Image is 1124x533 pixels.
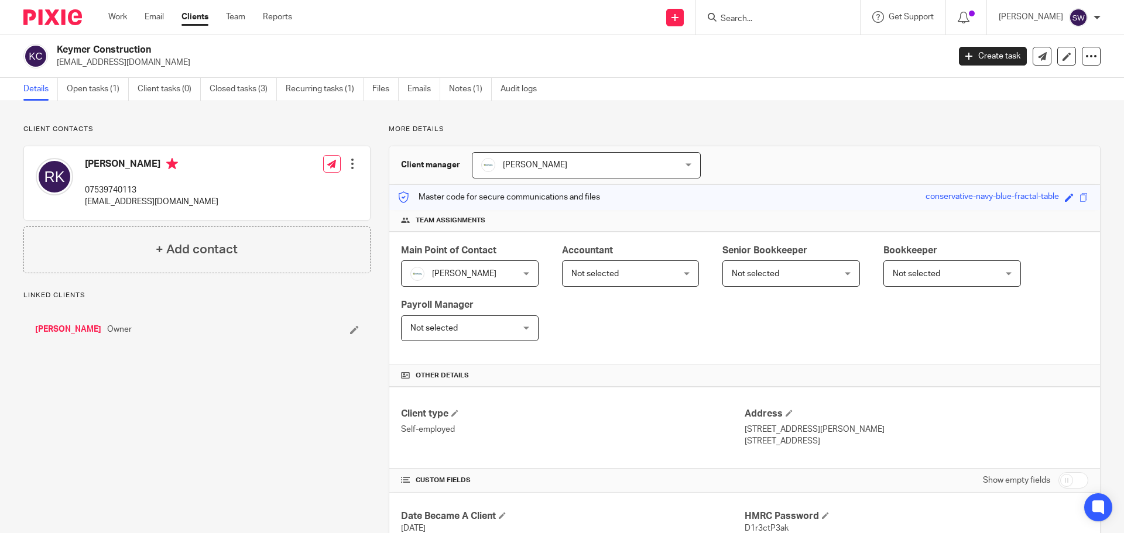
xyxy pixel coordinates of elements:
a: Details [23,78,58,101]
img: Pixie [23,9,82,25]
a: Open tasks (1) [67,78,129,101]
span: Main Point of Contact [401,246,496,255]
a: Email [145,11,164,23]
i: Primary [166,158,178,170]
p: 07539740113 [85,184,218,196]
a: [PERSON_NAME] [35,324,101,335]
p: [STREET_ADDRESS][PERSON_NAME] [745,424,1088,435]
a: Files [372,78,399,101]
a: Team [226,11,245,23]
h4: [PERSON_NAME] [85,158,218,173]
span: Senior Bookkeeper [722,246,807,255]
p: Self-employed [401,424,745,435]
span: Not selected [410,324,458,332]
img: svg%3E [1069,8,1088,27]
input: Search [719,14,825,25]
span: Not selected [571,270,619,278]
h4: Address [745,408,1088,420]
p: [EMAIL_ADDRESS][DOMAIN_NAME] [85,196,218,208]
span: Accountant [562,246,613,255]
p: Linked clients [23,291,371,300]
h4: Client type [401,408,745,420]
a: Work [108,11,127,23]
span: Other details [416,371,469,380]
p: Client contacts [23,125,371,134]
p: Master code for secure communications and files [398,191,600,203]
h3: Client manager [401,159,460,171]
a: Closed tasks (3) [210,78,277,101]
span: [DATE] [401,524,426,532]
h2: Keymer Construction [57,44,765,56]
p: [PERSON_NAME] [999,11,1063,23]
p: [STREET_ADDRESS] [745,435,1088,447]
span: Team assignments [416,216,485,225]
a: Recurring tasks (1) [286,78,364,101]
p: [EMAIL_ADDRESS][DOMAIN_NAME] [57,57,941,68]
a: Notes (1) [449,78,492,101]
span: Get Support [889,13,934,21]
h4: + Add contact [156,240,238,259]
a: Reports [263,11,292,23]
div: conservative-navy-blue-fractal-table [926,191,1059,204]
img: svg%3E [23,44,48,68]
h4: CUSTOM FIELDS [401,476,745,485]
img: Infinity%20Logo%20with%20Whitespace%20.png [481,158,495,172]
p: More details [389,125,1101,134]
h4: HMRC Password [745,510,1088,522]
label: Show empty fields [983,474,1050,486]
span: Bookkeeper [883,246,937,255]
span: [PERSON_NAME] [503,161,567,169]
a: Clients [181,11,208,23]
span: Payroll Manager [401,300,474,310]
span: Owner [107,324,132,335]
a: Create task [959,47,1027,66]
a: Emails [407,78,440,101]
img: Infinity%20Logo%20with%20Whitespace%20.png [410,267,424,281]
h4: Date Became A Client [401,510,745,522]
a: Client tasks (0) [138,78,201,101]
span: D1r3ctP3ak [745,524,789,532]
a: Audit logs [501,78,546,101]
span: Not selected [732,270,779,278]
img: svg%3E [36,158,73,195]
span: Not selected [893,270,940,278]
span: [PERSON_NAME] [432,270,496,278]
